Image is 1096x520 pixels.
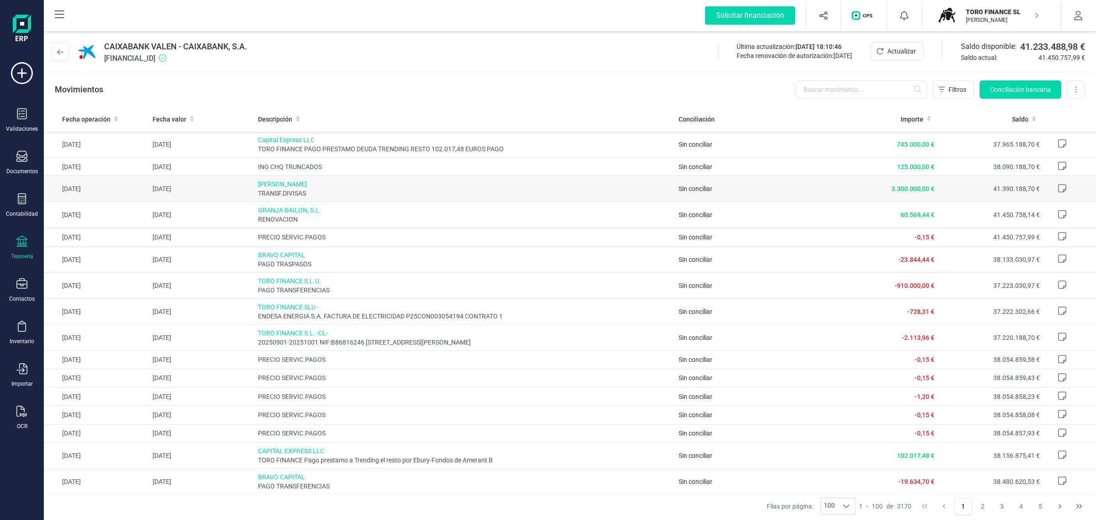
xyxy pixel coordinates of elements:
[679,256,712,263] span: Sin conciliar
[895,282,934,289] span: -910.000,00 €
[13,15,31,44] img: Logo Finanedi
[679,211,712,218] span: Sin conciliar
[258,373,672,382] span: PRECIO SERVIC.PAGOS
[915,374,934,382] span: -0,15 €
[907,308,934,315] span: -728,31 €
[705,6,795,25] div: Solicitar financiación
[258,312,672,321] span: ENDESA ENERGIA S.A. FACTURA DE ELECTRICIDAD P25CON003054194 CONTRATO 1
[915,356,934,363] span: -0,15 €
[679,334,712,341] span: Sin conciliar
[938,246,1043,272] td: 38.133.030,97 €
[938,369,1043,387] td: 38.054.859,43 €
[980,80,1061,99] button: Conciliación bancaria
[44,406,149,424] td: [DATE]
[938,468,1043,494] td: 38.480.620,53 €
[933,80,974,99] button: Filtros
[737,51,852,60] div: Fecha renovación de autorización:
[915,411,934,419] span: -0,15 €
[938,424,1043,442] td: 38.054.857,93 €
[1051,498,1069,515] button: Next Page
[44,132,149,158] td: [DATE]
[149,246,254,272] td: [DATE]
[737,42,852,51] div: Última actualización:
[258,355,672,364] span: PRECIO SERVIC.PAGOS
[938,324,1043,350] td: 37.220.188,70 €
[149,369,254,387] td: [DATE]
[258,189,672,198] span: TRANSF.DIVISAS
[902,334,934,341] span: -2.113,96 €
[916,498,933,515] button: First Page
[938,387,1043,406] td: 38.054.858,23 €
[694,1,806,30] button: Solicitar financiación
[149,298,254,324] td: [DATE]
[938,406,1043,424] td: 38.054.858,08 €
[258,429,672,438] span: PRECIO SERVIC.PAGOS
[258,456,672,465] span: TORO FINANCE Pago prestamo a Trending el resto por Ebury-Fondos de Amerant B
[938,132,1043,158] td: 37.965.188,70 €
[258,302,672,312] span: TORO FINANCE SLU -
[993,498,1011,515] button: Page 3
[897,452,934,459] span: 102.017,48 €
[886,502,893,511] span: de
[149,468,254,494] td: [DATE]
[258,472,672,482] span: BRAVO CAPITAL
[149,132,254,158] td: [DATE]
[935,498,953,515] button: Previous Page
[897,502,912,511] span: 3170
[796,43,842,50] span: [DATE] 18:10:46
[938,158,1043,176] td: 38.090.188,70 €
[833,52,852,59] span: [DATE]
[258,286,672,295] span: PAGO TRANSFERENCIAS
[852,11,876,20] img: Logo de OPS
[6,168,38,175] div: Documentos
[258,410,672,419] span: PRECIO SERVIC.PAGOS
[258,250,672,260] span: BRAVO CAPITAL
[679,393,712,400] span: Sin conciliar
[679,163,712,170] span: Sin conciliar
[10,338,34,345] div: Inventario
[767,498,855,515] div: Filas por página:
[915,393,934,400] span: -1,20 €
[44,369,149,387] td: [DATE]
[901,211,934,218] span: 60.569,44 €
[938,202,1043,228] td: 41.450.758,14 €
[679,478,712,485] span: Sin conciliar
[44,202,149,228] td: [DATE]
[104,40,247,53] span: CAIXABANK VALEN - CAIXABANK, S.A.
[149,176,254,202] td: [DATE]
[258,206,672,215] span: GRANJA BAILON, S.L.
[954,498,972,515] button: Page 1
[821,498,838,515] span: 100
[872,502,883,511] span: 100
[990,85,1051,94] span: Conciliación bancaria
[1012,115,1028,124] span: Saldo
[258,215,672,224] span: RENOVACION
[258,162,672,171] span: ING CHQ TRUNCADOS
[859,502,863,511] span: 1
[679,282,712,289] span: Sin conciliar
[966,7,1039,16] p: TORO FINANCE SL
[938,442,1043,468] td: 38.156.875,41 €
[149,442,254,468] td: [DATE]
[149,350,254,369] td: [DATE]
[938,350,1043,369] td: 38.054.859,58 €
[149,406,254,424] td: [DATE]
[258,144,672,154] span: TORO FINANCE PAGO PRESTAMO DEUDA TRENDING RESTO 102.017,48 EUROS PAGO
[258,135,672,144] span: Capital Express LLC
[887,47,916,56] span: Actualizar
[258,329,672,338] span: TORO FINANCE S.L. -CL-
[1032,498,1049,515] button: Page 5
[891,185,934,192] span: 3.300.000,00 €
[859,502,912,511] div: -
[55,83,103,96] p: Movimientos
[44,324,149,350] td: [DATE]
[974,498,991,515] button: Page 2
[915,430,934,437] span: -0,15 €
[679,374,712,382] span: Sin conciliar
[933,1,1050,30] button: TOTORO FINANCE SL[PERSON_NAME]
[258,276,672,286] span: TORO FINANCE S.L.U.
[258,338,672,347] span: 20250901-20251001 NIF:B86816246 [STREET_ADDRESS][PERSON_NAME]
[898,256,934,263] span: -23.844,44 €
[44,228,149,246] td: [DATE]
[44,158,149,176] td: [DATE]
